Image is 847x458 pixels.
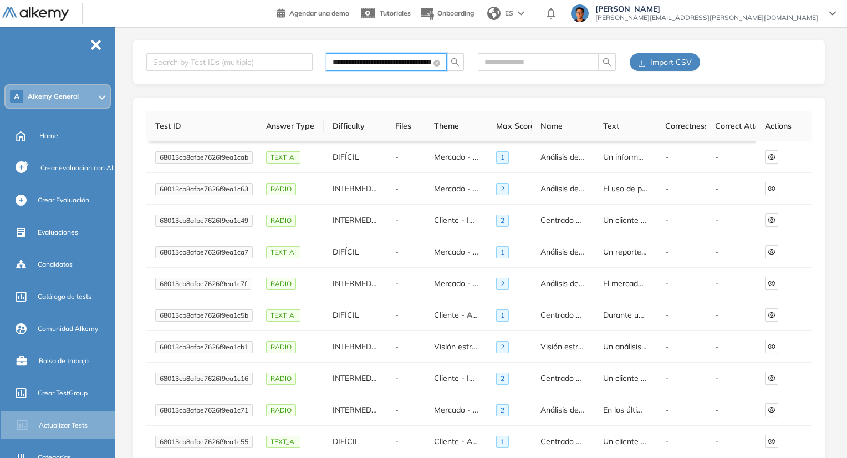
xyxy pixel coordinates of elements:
th: Files [386,111,425,141]
span: [PERSON_NAME][EMAIL_ADDRESS][PERSON_NAME][DOMAIN_NAME] [595,13,818,22]
th: Actions [756,111,812,141]
span: - [395,278,399,288]
img: arrow [518,11,524,16]
span: Agendar una demo [289,9,349,17]
td: Visión estratégica [532,331,594,363]
span: Home [39,131,58,141]
td: INTERMEDIA [324,394,386,426]
td: - [656,205,706,236]
td: Mercado - Intermedio [425,268,488,299]
td: INTERMEDIA [324,205,386,236]
td: INTERMEDIA [324,331,386,363]
span: TEXT_AI [266,436,300,448]
button: eye [765,340,778,353]
th: Text [594,111,657,141]
button: search [446,53,464,71]
th: Difficulty [324,111,386,141]
span: 68013cb8afbe7626f9ea1ca7 [155,246,253,258]
span: eye [766,437,778,445]
td: DIFÍCIL [324,236,386,268]
span: 2 [496,183,509,195]
td: Cliente - Intermedio [425,363,488,394]
td: - [656,268,706,299]
button: Onboarding [420,2,474,26]
span: - [395,342,399,352]
span: 68013cb8afbe7626f9ea1c49 [155,215,253,227]
span: INTERMEDIA [333,405,379,415]
span: Evaluaciones [38,227,78,237]
span: Cliente - Intermedio [434,373,505,383]
button: eye [765,277,778,290]
td: Mercado - Intermedio [425,173,488,205]
span: DIFÍCIL [333,152,359,162]
span: Mercado - Intermedio [434,278,511,288]
span: INTERMEDIA [333,342,379,352]
span: 2 [496,278,509,290]
button: eye [765,403,778,416]
span: eye [766,279,778,287]
td: - [656,363,706,394]
td: - [656,299,706,331]
span: 2 [496,404,509,416]
span: 68013cb8afbe7626f9ea1c7f [155,278,251,290]
span: Crear TestGroup [38,388,88,398]
span: upload [638,59,646,68]
button: uploadImport CSV [630,53,700,71]
th: Max Score [487,111,532,141]
th: Answer Type [257,111,324,141]
span: INTERMEDIA [333,278,379,288]
span: DIFÍCIL [333,436,359,446]
td: - [706,331,756,363]
td: Un cliente corporativo del sector retail enfrenta un aumento de quejas por parte de sus propios u... [594,426,657,457]
th: Correctness % [656,111,706,141]
span: 68013cb8afbe7626f9ea1c55 [155,436,253,448]
span: 1 [496,436,509,448]
td: El uso de plataformas digitales para consumo de contenido ha aumentado un 30% en los últimos dos ... [594,173,657,205]
td: - [706,205,756,236]
span: search [447,58,463,67]
th: Correct Attempts [706,111,756,141]
td: Análisis de tendencias de mercado [532,173,594,205]
td: El mercado de contenido digital por suscripción ha crecido rápidamente, con una creciente demanda... [594,268,657,299]
span: Mercado - Avanzado [434,247,508,257]
td: Cliente - Avanzado [425,426,488,457]
td: Centrado en el cliente [532,299,594,331]
span: 68013cb8afbe7626f9ea1cab [155,151,253,164]
td: Un cliente se queja de que un servicio contratado no está cumpliendo con las condiciones acordada... [594,363,657,394]
span: Actualizar Tests [39,420,88,430]
td: INTERMEDIA [324,173,386,205]
td: Mercado - Intermedio [425,394,488,426]
span: - [395,247,399,257]
td: Cliente - Avanzado [425,299,488,331]
button: eye [765,213,778,227]
span: 1 [496,246,509,258]
span: close-circle [433,60,440,67]
span: - [395,373,399,383]
span: RADIO [266,278,296,290]
span: Mercado - Avanzado [434,152,508,162]
td: - [656,331,706,363]
td: Un cliente menciona que, tras contratar un nuevo servicio, experimenta dificultades para acceder ... [594,205,657,236]
th: Name [532,111,594,141]
td: DIFÍCIL [324,426,386,457]
td: Mercado - Avanzado [425,236,488,268]
span: search [599,58,615,67]
span: Comunidad Alkemy [38,324,98,334]
button: eye [765,435,778,448]
span: - [395,310,399,320]
button: eye [765,182,778,195]
td: DIFÍCIL [324,141,386,173]
span: TEXT_AI [266,246,300,258]
span: - [395,184,399,194]
td: Mercado - Avanzado [425,141,488,173]
td: - [656,173,706,205]
span: INTERMEDIA [333,184,379,194]
span: Onboarding [437,9,474,17]
span: RADIO [266,341,296,353]
span: ES [505,8,513,18]
td: Visión estratégica - Intermedio [425,331,488,363]
span: Bolsa de trabajo [39,356,89,366]
span: - [395,405,399,415]
span: INTERMEDIA [333,373,379,383]
span: close-circle [433,57,440,68]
